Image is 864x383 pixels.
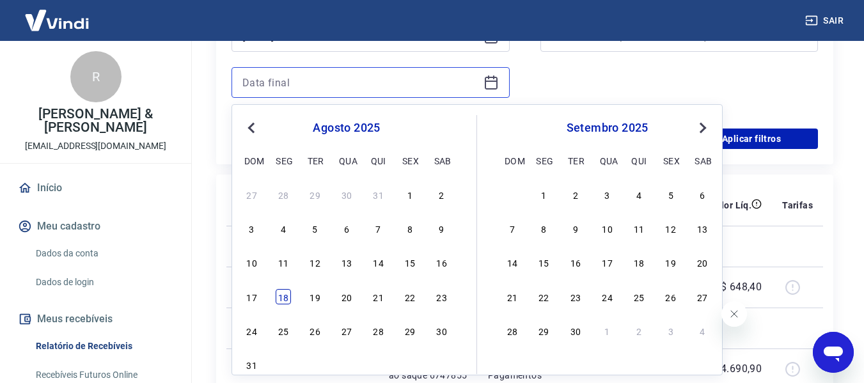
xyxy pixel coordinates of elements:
button: Meu cadastro [15,212,176,240]
p: [PERSON_NAME] & [PERSON_NAME] [10,107,181,134]
div: Choose quarta-feira, 13 de agosto de 2025 [339,254,354,270]
a: Dados da conta [31,240,176,267]
div: Choose sábado, 2 de agosto de 2025 [434,187,450,202]
div: Choose sexta-feira, 12 de setembro de 2025 [663,221,679,236]
div: Choose sexta-feira, 19 de setembro de 2025 [663,254,679,270]
div: Choose quarta-feira, 20 de agosto de 2025 [339,289,354,304]
div: Choose segunda-feira, 11 de agosto de 2025 [276,254,291,270]
div: Choose quarta-feira, 10 de setembro de 2025 [600,221,615,236]
div: Choose sexta-feira, 5 de setembro de 2025 [402,357,418,372]
div: Choose sábado, 23 de agosto de 2025 [434,289,450,304]
button: Previous Month [244,120,259,136]
div: Choose domingo, 31 de agosto de 2025 [244,357,260,372]
div: Choose sexta-feira, 1 de agosto de 2025 [402,187,418,202]
div: Choose segunda-feira, 29 de setembro de 2025 [536,323,551,338]
div: Choose segunda-feira, 1 de setembro de 2025 [276,357,291,372]
div: Choose domingo, 24 de agosto de 2025 [244,323,260,338]
p: Valor Líq. [710,199,751,212]
div: Choose terça-feira, 9 de setembro de 2025 [568,221,583,236]
div: agosto 2025 [242,120,451,136]
div: Choose segunda-feira, 1 de setembro de 2025 [536,187,551,202]
p: [EMAIL_ADDRESS][DOMAIN_NAME] [25,139,166,153]
div: qua [600,153,615,168]
div: Choose quinta-feira, 28 de agosto de 2025 [371,323,386,338]
div: dom [244,153,260,168]
div: month 2025-09 [503,185,712,340]
div: Choose quinta-feira, 7 de agosto de 2025 [371,221,386,236]
div: Choose terça-feira, 16 de setembro de 2025 [568,254,583,270]
button: Meus recebíveis [15,305,176,333]
div: Choose quarta-feira, 24 de setembro de 2025 [600,289,615,304]
div: setembro 2025 [503,120,712,136]
div: Choose sábado, 16 de agosto de 2025 [434,254,450,270]
div: Choose segunda-feira, 25 de agosto de 2025 [276,323,291,338]
div: Choose quinta-feira, 11 de setembro de 2025 [631,221,647,236]
div: Choose terça-feira, 29 de julho de 2025 [308,187,323,202]
div: Choose domingo, 31 de agosto de 2025 [505,187,520,202]
div: Choose sábado, 4 de outubro de 2025 [695,323,710,338]
img: Vindi [15,1,98,40]
button: Aplicar filtros [685,129,818,149]
div: Choose quarta-feira, 3 de setembro de 2025 [600,187,615,202]
div: Choose sexta-feira, 5 de setembro de 2025 [663,187,679,202]
div: Choose domingo, 17 de agosto de 2025 [244,289,260,304]
div: Choose quarta-feira, 17 de setembro de 2025 [600,254,615,270]
div: Choose terça-feira, 2 de setembro de 2025 [308,357,323,372]
div: Choose segunda-feira, 4 de agosto de 2025 [276,221,291,236]
div: seg [276,153,291,168]
div: qui [371,153,386,168]
div: Choose quarta-feira, 27 de agosto de 2025 [339,323,354,338]
div: R [70,51,122,102]
div: Choose sexta-feira, 22 de agosto de 2025 [402,289,418,304]
div: month 2025-08 [242,185,451,374]
div: Choose domingo, 7 de setembro de 2025 [505,221,520,236]
div: Choose domingo, 28 de setembro de 2025 [505,323,520,338]
div: Choose sexta-feira, 29 de agosto de 2025 [402,323,418,338]
div: Choose quinta-feira, 31 de julho de 2025 [371,187,386,202]
div: Choose terça-feira, 5 de agosto de 2025 [308,221,323,236]
div: Choose domingo, 27 de julho de 2025 [244,187,260,202]
div: Choose sábado, 6 de setembro de 2025 [695,187,710,202]
input: Data final [242,73,478,92]
div: Choose segunda-feira, 22 de setembro de 2025 [536,289,551,304]
div: Choose quarta-feira, 6 de agosto de 2025 [339,221,354,236]
div: qua [339,153,354,168]
div: Choose quarta-feira, 30 de julho de 2025 [339,187,354,202]
div: Choose quinta-feira, 25 de setembro de 2025 [631,289,647,304]
div: Choose quinta-feira, 4 de setembro de 2025 [631,187,647,202]
div: Choose quinta-feira, 14 de agosto de 2025 [371,254,386,270]
div: Choose domingo, 14 de setembro de 2025 [505,254,520,270]
div: Choose sábado, 9 de agosto de 2025 [434,221,450,236]
div: Choose sábado, 27 de setembro de 2025 [695,289,710,304]
div: seg [536,153,551,168]
span: Olá! Precisa de ajuda? [8,9,107,19]
div: Choose terça-feira, 12 de agosto de 2025 [308,254,323,270]
div: sab [695,153,710,168]
a: Relatório de Recebíveis [31,333,176,359]
div: Choose domingo, 21 de setembro de 2025 [505,289,520,304]
div: Choose quinta-feira, 4 de setembro de 2025 [371,357,386,372]
div: Choose quarta-feira, 3 de setembro de 2025 [339,357,354,372]
div: Choose domingo, 10 de agosto de 2025 [244,254,260,270]
p: -R$ 648,40 [711,279,762,295]
div: dom [505,153,520,168]
div: qui [631,153,647,168]
div: Choose terça-feira, 2 de setembro de 2025 [568,187,583,202]
div: Choose sábado, 20 de setembro de 2025 [695,254,710,270]
button: Next Month [695,120,711,136]
div: Choose sexta-feira, 26 de setembro de 2025 [663,289,679,304]
div: sex [402,153,418,168]
div: Choose terça-feira, 26 de agosto de 2025 [308,323,323,338]
div: Choose sábado, 30 de agosto de 2025 [434,323,450,338]
div: Choose terça-feira, 23 de setembro de 2025 [568,289,583,304]
div: Choose segunda-feira, 28 de julho de 2025 [276,187,291,202]
a: Início [15,174,176,202]
div: Choose terça-feira, 30 de setembro de 2025 [568,323,583,338]
div: sex [663,153,679,168]
div: Choose quinta-feira, 21 de agosto de 2025 [371,289,386,304]
div: Choose quinta-feira, 2 de outubro de 2025 [631,323,647,338]
div: Choose sábado, 13 de setembro de 2025 [695,221,710,236]
div: ter [568,153,583,168]
button: Sair [803,9,849,33]
div: Choose segunda-feira, 15 de setembro de 2025 [536,254,551,270]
